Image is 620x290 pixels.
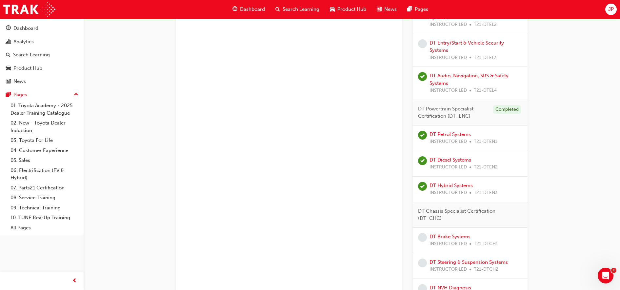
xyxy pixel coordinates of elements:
[8,183,81,193] a: 07. Parts21 Certification
[415,6,428,13] span: Pages
[418,156,427,165] span: learningRecordVerb_ATTEND-icon
[13,25,38,32] div: Dashboard
[474,266,498,273] span: T21-DTCH2
[8,213,81,223] a: 10. TUNE Rev-Up Training
[275,5,280,13] span: search-icon
[430,157,471,163] a: DT Diesel Systems
[3,75,81,87] a: News
[418,259,427,267] span: learningRecordVerb_NONE-icon
[418,207,517,222] span: DT Chassis Specialist Certification (DT_CHC)
[474,54,497,62] span: T21-DTEL3
[430,266,467,273] span: INSTRUCTOR LED
[418,131,427,140] span: learningRecordVerb_ATTEND-icon
[430,73,509,86] a: DT Audio, Navigation, SRS & Safety Systems
[337,6,366,13] span: Product Hub
[371,3,402,16] a: news-iconNews
[13,51,50,59] div: Search Learning
[402,3,433,16] a: pages-iconPages
[3,2,55,17] img: Trak
[8,155,81,165] a: 05. Sales
[430,189,467,197] span: INSTRUCTOR LED
[474,21,497,29] span: T21-DTEL2
[232,5,237,13] span: guage-icon
[430,259,508,265] a: DT Steering & Suspension Systems
[608,6,614,13] span: JP
[384,6,397,13] span: News
[474,189,498,197] span: T21-DTEN3
[430,40,504,53] a: DT Entry/Start & Vehicle Security Systems
[430,164,467,171] span: INSTRUCTOR LED
[240,6,265,13] span: Dashboard
[13,65,42,72] div: Product Hub
[430,183,473,188] a: DT Hybrid Systems
[430,240,467,248] span: INSTRUCTOR LED
[418,105,488,120] span: DT Powertrain Specialist Certification (DT_ENC)
[430,234,470,240] a: DT Brake Systems
[611,268,616,273] span: 1
[474,138,497,145] span: T21-DTEN1
[598,268,613,283] iframe: Intercom live chat
[227,3,270,16] a: guage-iconDashboard
[474,164,498,171] span: T21-DTEN2
[418,72,427,81] span: learningRecordVerb_ATTEND-icon
[8,165,81,183] a: 06. Electrification (EV & Hybrid)
[6,39,11,45] span: chart-icon
[6,79,11,85] span: news-icon
[270,3,325,16] a: search-iconSearch Learning
[8,193,81,203] a: 08. Service Training
[474,87,497,94] span: T21-DTEL4
[418,233,427,242] span: learningRecordVerb_NONE-icon
[283,6,319,13] span: Search Learning
[430,131,471,137] a: DT Petrol Systems
[6,66,11,71] span: car-icon
[72,277,77,285] span: prev-icon
[430,54,467,62] span: INSTRUCTOR LED
[3,89,81,101] button: Pages
[74,90,78,99] span: up-icon
[13,78,26,85] div: News
[430,138,467,145] span: INSTRUCTOR LED
[605,4,617,15] button: JP
[8,145,81,156] a: 04. Customer Experience
[8,223,81,233] a: All Pages
[430,21,467,29] span: INSTRUCTOR LED
[3,36,81,48] a: Analytics
[418,39,427,48] span: learningRecordVerb_NONE-icon
[13,38,34,46] div: Analytics
[377,5,382,13] span: news-icon
[8,203,81,213] a: 09. Technical Training
[6,52,10,58] span: search-icon
[330,5,335,13] span: car-icon
[430,7,521,20] a: DT Advanced Body Electrical & Auto A/C Systems
[6,26,11,31] span: guage-icon
[8,101,81,118] a: 01. Toyota Academy - 2025 Dealer Training Catalogue
[8,135,81,145] a: 03. Toyota For Life
[3,21,81,89] button: DashboardAnalyticsSearch LearningProduct HubNews
[430,87,467,94] span: INSTRUCTOR LED
[474,240,498,248] span: T21-DTCH1
[3,22,81,34] a: Dashboard
[3,62,81,74] a: Product Hub
[493,105,521,114] div: Completed
[8,118,81,135] a: 02. New - Toyota Dealer Induction
[418,182,427,191] span: learningRecordVerb_ATTEND-icon
[3,49,81,61] a: Search Learning
[13,91,27,99] div: Pages
[325,3,371,16] a: car-iconProduct Hub
[6,92,11,98] span: pages-icon
[407,5,412,13] span: pages-icon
